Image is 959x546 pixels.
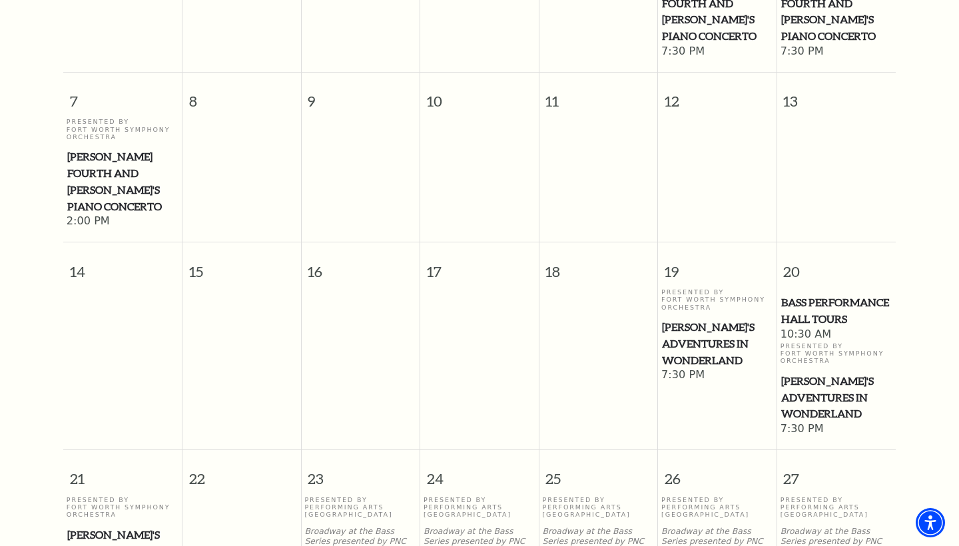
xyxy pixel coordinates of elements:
span: 17 [420,242,539,288]
p: Presented By Performing Arts [GEOGRAPHIC_DATA] [543,496,655,519]
span: 9 [302,73,420,119]
span: 8 [182,73,301,119]
a: Alice's Adventures in Wonderland [661,319,773,368]
span: 21 [63,450,182,496]
span: 10 [420,73,539,119]
span: 14 [63,242,182,288]
p: Presented By Fort Worth Symphony Orchestra [781,342,893,365]
span: 24 [420,450,539,496]
p: Presented By Performing Arts [GEOGRAPHIC_DATA] [661,496,773,519]
p: Presented By Performing Arts [GEOGRAPHIC_DATA] [304,496,416,519]
span: 11 [539,73,658,119]
a: Alice's Adventures in Wonderland [781,373,893,422]
span: 15 [182,242,301,288]
span: 7:30 PM [661,45,773,59]
span: 25 [539,450,658,496]
span: 19 [658,242,777,288]
span: 23 [302,450,420,496]
p: Presented By Performing Arts [GEOGRAPHIC_DATA] [781,496,893,519]
p: Presented By Performing Arts [GEOGRAPHIC_DATA] [424,496,535,519]
a: Brahms Fourth and Grieg's Piano Concerto [67,148,179,214]
span: 26 [658,450,777,496]
span: 16 [302,242,420,288]
a: Bass Performance Hall Tours [781,294,893,327]
span: 12 [658,73,777,119]
span: 7:30 PM [661,368,773,383]
span: [PERSON_NAME]'s Adventures in Wonderland [662,319,773,368]
p: Presented By Fort Worth Symphony Orchestra [67,118,179,140]
span: 18 [539,242,658,288]
p: Presented By Fort Worth Symphony Orchestra [67,496,179,519]
span: 7:30 PM [781,45,893,59]
span: 7:30 PM [781,422,893,437]
span: 20 [777,242,896,288]
span: [PERSON_NAME] Fourth and [PERSON_NAME]'s Piano Concerto [67,148,178,214]
span: 10:30 AM [781,328,893,342]
span: 22 [182,450,301,496]
span: [PERSON_NAME]'s Adventures in Wonderland [781,373,892,422]
span: 7 [63,73,182,119]
span: 27 [777,450,896,496]
span: 2:00 PM [67,214,179,229]
span: 13 [777,73,896,119]
p: Presented By Fort Worth Symphony Orchestra [661,288,773,311]
div: Accessibility Menu [916,508,945,537]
